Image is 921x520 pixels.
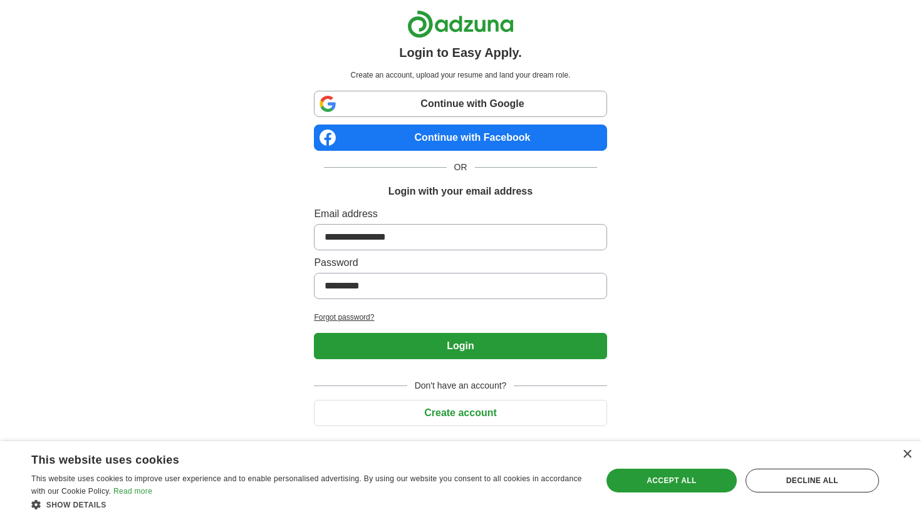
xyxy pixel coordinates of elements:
[314,407,606,418] a: Create account
[314,333,606,359] button: Login
[316,69,604,81] p: Create an account, upload your resume and land your dream role.
[606,469,737,492] div: Accept all
[314,312,606,323] a: Forgot password?
[31,474,582,496] span: This website uses cookies to improve user experience and to enable personalised advertising. By u...
[447,161,475,174] span: OR
[314,400,606,426] button: Create account
[314,206,606,222] label: Email address
[388,184,533,199] h1: Login with your email address
[314,255,606,270] label: Password
[407,10,514,38] img: Adzuna logo
[113,487,152,496] a: Read more, opens a new window
[399,43,522,62] h1: Login to Easy Apply.
[746,469,879,492] div: Decline all
[31,449,554,467] div: This website uses cookies
[46,501,107,509] span: Show details
[31,498,585,511] div: Show details
[407,379,514,392] span: Don't have an account?
[902,450,912,459] div: Close
[314,91,606,117] a: Continue with Google
[314,125,606,151] a: Continue with Facebook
